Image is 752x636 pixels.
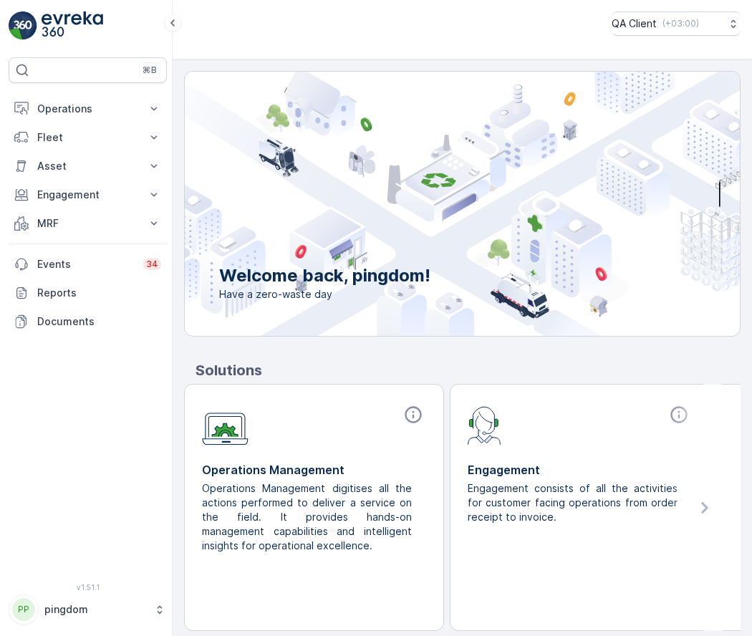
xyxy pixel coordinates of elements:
p: Reports [37,286,161,300]
a: Reports [9,279,167,307]
p: Engagement consists of all the activities for customer facing operations from order receipt to in... [468,481,680,524]
p: ( +03:00 ) [662,18,699,29]
p: 34 [146,259,158,270]
p: Operations Management digitises all the actions performed to deliver a service on the field. It p... [202,481,415,553]
p: pingdom [44,602,147,617]
img: module-icon [468,405,501,445]
p: Documents [37,314,161,329]
a: Events34 [9,250,167,279]
p: Fleet [37,130,138,145]
div: PP [12,598,35,621]
p: Engagement [37,188,138,202]
p: Engagement [468,461,692,478]
p: ⌘B [143,64,157,76]
a: Documents [9,307,167,336]
span: v 1.51.1 [9,583,167,592]
p: Operations Management [202,461,426,478]
img: city illustration [120,72,740,336]
button: MRF [9,209,167,238]
button: Engagement [9,180,167,209]
p: Operations [37,102,138,116]
p: Solutions [196,360,741,381]
button: Asset [9,152,167,180]
span: Have a zero-waste day [219,287,430,302]
button: QA Client(+03:00) [612,11,741,36]
img: module-icon [202,405,249,445]
button: Operations [9,95,167,123]
p: MRF [37,216,138,231]
img: logo_light-DOdMpM7g.png [42,11,103,40]
button: PPpingdom [9,594,167,625]
p: Events [37,257,135,271]
p: Asset [37,159,138,173]
button: Fleet [9,123,167,152]
p: Welcome back, pingdom! [219,264,430,287]
img: logo [9,11,37,40]
p: QA Client [612,16,657,31]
